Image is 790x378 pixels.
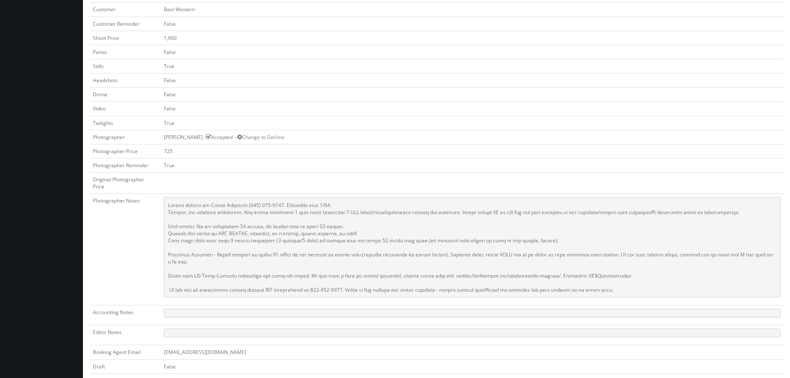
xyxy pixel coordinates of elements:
[164,197,780,298] pre: Loremi dolorsi am Conse Adipiscin (645) 075-9147. Elitseddo eius 1/64. Tempor, inc utlabore etdol...
[160,31,784,45] td: 1,900
[90,2,160,17] td: Customer
[90,102,160,116] td: Video
[90,345,160,359] td: Booking Agent Email
[90,305,160,325] td: Accounting Notes
[90,144,160,158] td: Photographer Price
[160,59,784,73] td: True
[90,173,160,194] td: Original Photographer Price
[90,194,160,305] td: Photographer Notes
[90,325,160,345] td: Editor Notes
[160,102,784,116] td: False
[90,359,160,373] td: Draft
[90,59,160,73] td: Stills
[160,345,784,359] td: [EMAIL_ADDRESS][DOMAIN_NAME]
[160,73,784,88] td: False
[160,116,784,130] td: True
[90,45,160,59] td: Panos
[160,2,784,17] td: Best Western
[160,17,784,31] td: False
[160,359,784,373] td: False
[90,17,160,31] td: Customer Reminder
[160,158,784,172] td: True
[160,144,784,158] td: 725
[160,45,784,59] td: False
[90,31,160,45] td: Shoot Price
[90,158,160,172] td: Photographer Reminder
[90,116,160,130] td: Twilights
[90,130,160,144] td: Photographer
[237,134,284,141] a: Change to Decline
[160,88,784,102] td: False
[90,88,160,102] td: Drone
[90,73,160,88] td: Headshots
[160,130,784,144] td: [PERSON_NAME] - Accepted --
